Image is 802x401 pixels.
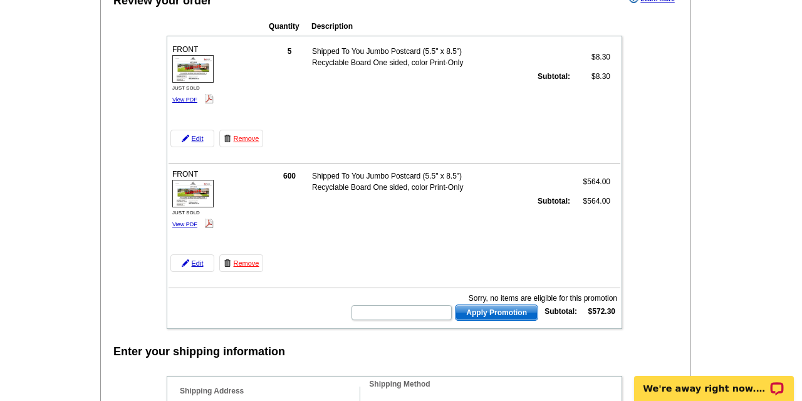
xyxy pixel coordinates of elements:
img: small-thumb.jpg [172,55,214,82]
strong: $572.30 [588,307,615,316]
strong: Subtotal: [538,197,570,206]
div: FRONT [170,167,216,231]
img: small-thumb.jpg [172,180,214,207]
img: pencil-icon.gif [182,135,189,142]
div: Sorry, no items are eligible for this promotion [350,293,617,304]
div: FRONT [170,42,216,107]
a: Remove [219,130,263,147]
th: Description [311,20,540,33]
span: JUST SOLD [172,85,200,91]
th: Quantity [268,20,310,33]
button: Apply Promotion [455,305,538,321]
td: $564.00 [572,170,611,194]
div: Enter your shipping information [113,343,285,360]
td: $8.30 [572,70,611,83]
legend: Shipping Method [368,378,431,390]
strong: Subtotal: [538,72,570,81]
a: View PDF [172,96,197,103]
img: pencil-icon.gif [182,259,189,267]
span: JUST SOLD [172,210,200,216]
td: Shipped To You Jumbo Postcard (5.5" x 8.5") Recyclable Board One sided, color Print-Only [311,45,493,69]
img: pdf_logo.png [204,94,214,103]
strong: 600 [283,172,296,180]
img: trashcan-icon.gif [224,135,231,142]
a: Remove [219,254,263,272]
span: Apply Promotion [456,305,538,320]
td: Shipped To You Jumbo Postcard (5.5" x 8.5") Recyclable Board One sided, color Print-Only [311,170,493,194]
a: View PDF [172,221,197,227]
td: $8.30 [572,45,611,69]
img: trashcan-icon.gif [224,259,231,267]
a: Edit [170,254,214,272]
td: $564.00 [572,195,611,207]
strong: 5 [288,47,292,56]
a: Edit [170,130,214,147]
img: pdf_logo.png [204,219,214,228]
strong: Subtotal: [544,307,577,316]
h4: Shipping Address [180,387,360,395]
iframe: LiveChat chat widget [626,362,802,401]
